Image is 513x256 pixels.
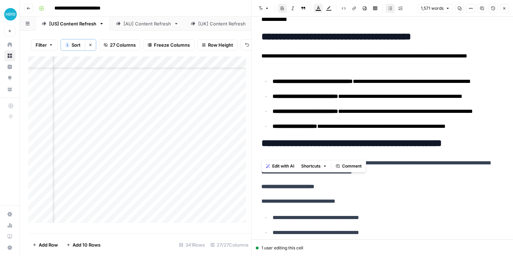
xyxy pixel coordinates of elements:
[4,72,15,84] a: Opportunities
[197,39,238,51] button: Row Height
[208,41,233,48] span: Row Height
[418,4,453,13] button: 1,571 words
[198,20,286,27] div: [[GEOGRAPHIC_DATA]] Content Refresh
[263,162,297,171] button: Edit with AI
[39,241,58,248] span: Add Row
[99,39,140,51] button: 27 Columns
[208,239,251,250] div: 27/27 Columns
[272,163,294,169] span: Edit with AI
[124,20,171,27] div: [AU] Content Refresh
[66,42,68,48] span: 1
[333,162,364,171] button: Comment
[4,8,17,21] img: XeroOps Logo
[342,163,362,169] span: Comment
[4,242,15,253] button: Help + Support
[4,6,15,23] button: Workspace: XeroOps
[4,61,15,72] a: Insights
[65,42,69,48] div: 1
[49,20,96,27] div: [US] Content Refresh
[301,163,321,169] span: Shortcuts
[62,239,105,250] button: Add 10 Rows
[36,17,110,31] a: [US] Content Refresh
[176,239,208,250] div: 341 Rows
[4,209,15,220] a: Settings
[185,17,300,31] a: [[GEOGRAPHIC_DATA]] Content Refresh
[73,241,101,248] span: Add 10 Rows
[4,84,15,95] a: Your Data
[421,5,444,11] span: 1,571 words
[72,41,81,48] span: Sort
[4,50,15,61] a: Browse
[154,41,190,48] span: Freeze Columns
[4,220,15,231] a: Usage
[4,39,15,50] a: Home
[4,231,15,242] a: Learning Hub
[110,17,185,31] a: [AU] Content Refresh
[28,239,62,250] button: Add Row
[31,39,58,51] button: Filter
[61,39,85,51] button: 1Sort
[36,41,47,48] span: Filter
[298,162,330,171] button: Shortcuts
[256,245,509,251] div: 1 user editing this cell
[110,41,136,48] span: 27 Columns
[143,39,194,51] button: Freeze Columns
